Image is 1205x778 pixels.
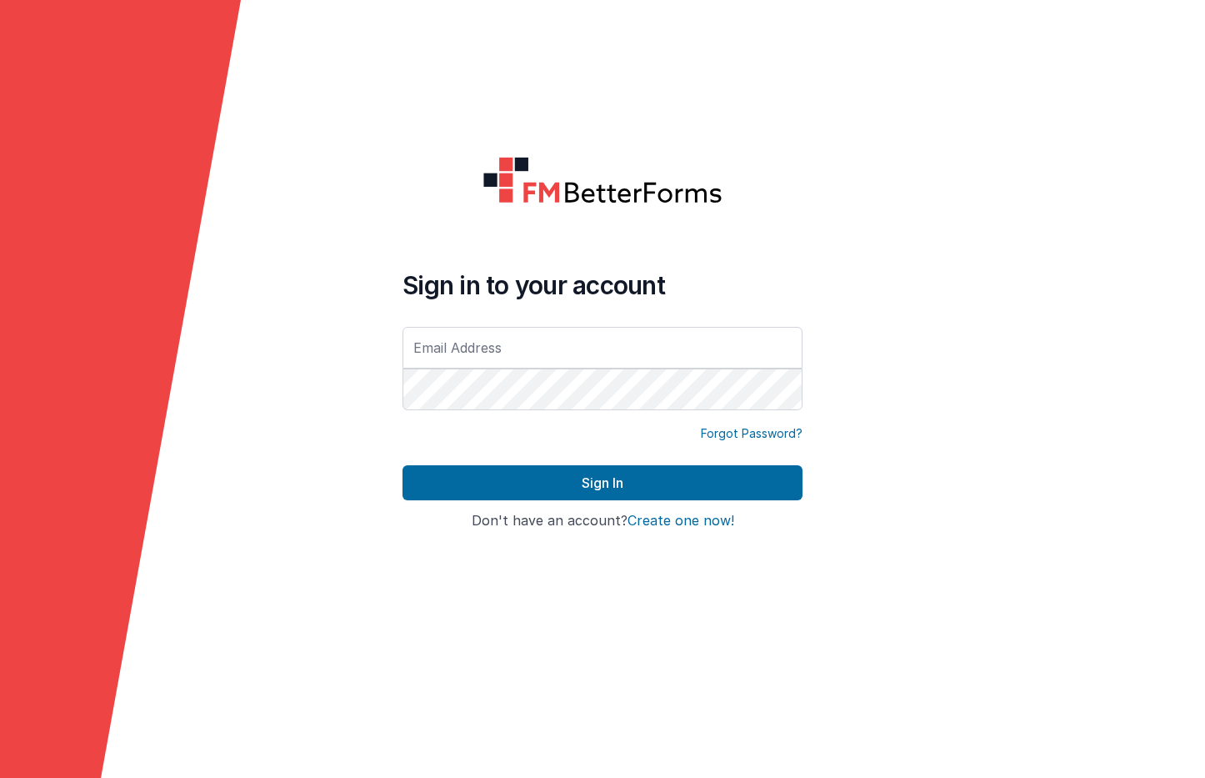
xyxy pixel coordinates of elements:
input: Email Address [402,327,802,369]
button: Sign In [402,465,802,500]
a: Forgot Password? [701,425,802,442]
button: Create one now! [627,514,734,529]
h4: Don't have an account? [402,514,802,529]
h4: Sign in to your account [402,270,802,300]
